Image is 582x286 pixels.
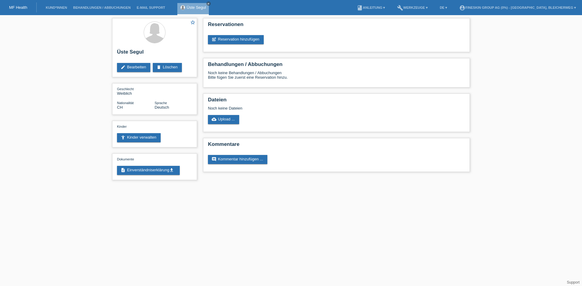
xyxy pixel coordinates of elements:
i: accessibility_new [121,135,125,140]
i: description [121,168,125,173]
div: Noch keine Behandlungen / Abbuchungen Bitte fügen Sie zuerst eine Reservation hinzu. [208,71,465,84]
a: buildWerkzeuge ▾ [394,6,431,9]
i: post_add [212,37,216,42]
a: deleteLöschen [153,63,182,72]
a: Behandlungen / Abbuchungen [70,6,134,9]
a: star_border [190,20,196,26]
span: Dokumente [117,157,134,161]
span: Kinder [117,125,127,128]
a: account_circleFineSkin Group AG (0%) - [GEOGRAPHIC_DATA], Bleicherweg ▾ [456,6,579,9]
h2: Kommentare [208,141,465,150]
i: book [357,5,363,11]
a: MF Health [9,5,27,10]
a: Kund*innen [43,6,70,9]
h2: Behandlungen / Abbuchungen [208,61,465,71]
a: E-Mail Support [134,6,168,9]
div: Weiblich [117,87,155,96]
a: post_addReservation hinzufügen [208,35,264,44]
span: Sprache [155,101,167,105]
a: editBearbeiten [117,63,150,72]
i: get_app [169,168,174,173]
h2: Dateien [208,97,465,106]
a: DE ▾ [437,6,450,9]
i: edit [121,65,125,70]
div: Noch keine Dateien [208,106,393,110]
a: cloud_uploadUpload ... [208,115,239,124]
a: descriptionEinverständniserklärungget_app [117,166,180,175]
span: Nationalität [117,101,134,105]
a: accessibility_newKinder verwalten [117,133,161,142]
i: star_border [190,20,196,25]
i: account_circle [459,5,465,11]
a: Support [567,280,580,284]
span: Geschlecht [117,87,134,91]
i: delete [156,65,161,70]
a: Üste Segul [187,5,206,10]
i: close [207,2,210,5]
a: commentKommentar hinzufügen ... [208,155,267,164]
i: comment [212,157,216,162]
a: close [206,2,211,6]
a: bookAnleitung ▾ [354,6,388,9]
h2: Üste Segul [117,49,192,58]
span: Deutsch [155,105,169,110]
h2: Reservationen [208,21,465,31]
i: build [397,5,403,11]
i: cloud_upload [212,117,216,122]
span: Schweiz [117,105,123,110]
